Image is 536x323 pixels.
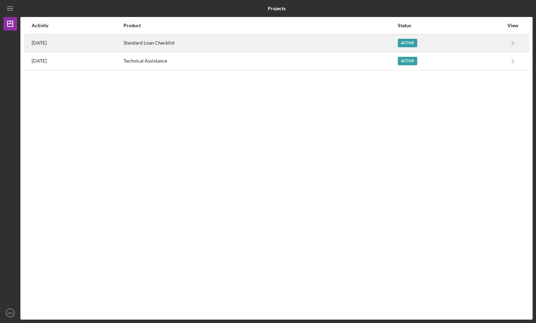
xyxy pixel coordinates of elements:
[32,23,123,28] div: Activity
[398,57,417,65] div: Active
[504,23,521,28] div: View
[398,39,417,47] div: Active
[32,40,47,46] time: 2025-08-15 17:01
[124,53,397,70] div: Technical Assistance
[32,58,47,64] time: 2025-05-08 23:27
[3,306,17,320] button: MD
[398,23,504,28] div: Status
[124,23,397,28] div: Product
[124,35,397,52] div: Standard Loan Checklist
[268,6,286,11] b: Projects
[8,311,13,315] text: MD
